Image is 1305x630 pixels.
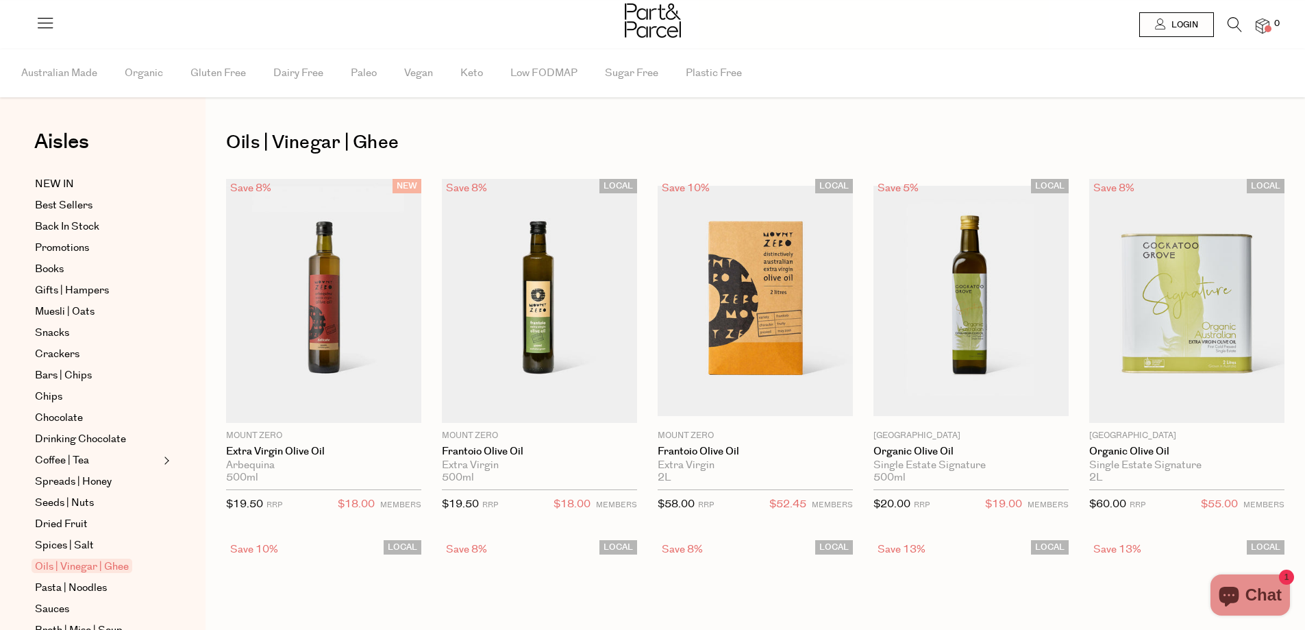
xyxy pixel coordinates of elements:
[226,540,282,559] div: Save 10%
[35,176,160,193] a: NEW IN
[35,580,107,596] span: Pasta | Noodles
[1243,500,1284,510] small: MEMBERS
[442,446,637,458] a: Frantoio Olive Oil
[35,346,160,363] a: Crackers
[35,537,160,554] a: Spices | Salt
[1031,540,1069,555] span: LOCAL
[393,179,421,193] span: NEW
[35,495,160,511] a: Seeds | Nuts
[35,410,160,426] a: Chocolate
[21,49,97,97] span: Australian Made
[1168,19,1198,31] span: Login
[510,49,577,97] span: Low FODMAP
[625,3,681,38] img: Part&Parcel
[226,179,421,423] img: Extra Virgin Olive Oil
[686,49,742,97] span: Plastic Free
[226,446,421,458] a: Extra Virgin Olive Oil
[35,452,160,469] a: Coffee | Tea
[35,601,69,618] span: Sauces
[273,49,323,97] span: Dairy Free
[873,430,1069,442] p: [GEOGRAPHIC_DATA]
[873,497,910,511] span: $20.00
[35,325,69,341] span: Snacks
[658,497,695,511] span: $58.00
[35,197,160,214] a: Best Sellers
[35,474,160,490] a: Spreads | Honey
[35,367,160,384] a: Bars | Chips
[226,179,275,197] div: Save 8%
[1089,179,1284,423] img: Organic Olive Oil
[35,495,94,511] span: Seeds | Nuts
[605,49,658,97] span: Sugar Free
[35,197,92,214] span: Best Sellers
[35,282,109,299] span: Gifts | Hampers
[1089,497,1126,511] span: $60.00
[1139,12,1214,37] a: Login
[812,500,853,510] small: MEMBERS
[769,496,806,513] span: $52.45
[1201,496,1238,513] span: $55.00
[35,389,62,405] span: Chips
[226,497,263,511] span: $19.50
[873,540,930,559] div: Save 13%
[404,49,433,97] span: Vegan
[35,219,99,235] span: Back In Stock
[596,500,637,510] small: MEMBERS
[914,500,930,510] small: RRP
[482,500,498,510] small: RRP
[35,410,83,426] span: Chocolate
[380,500,421,510] small: MEMBERS
[351,49,377,97] span: Paleo
[985,496,1022,513] span: $19.00
[460,49,483,97] span: Keto
[35,240,89,256] span: Promotions
[1206,574,1294,619] inbox-online-store-chat: Shopify online store chat
[658,540,707,559] div: Save 8%
[1089,430,1284,442] p: [GEOGRAPHIC_DATA]
[35,580,160,596] a: Pasta | Noodles
[35,304,95,320] span: Muesli | Oats
[1089,472,1102,484] span: 2L
[35,219,160,235] a: Back In Stock
[554,496,591,513] span: $18.00
[698,500,714,510] small: RRP
[35,601,160,618] a: Sauces
[442,540,491,559] div: Save 8%
[658,446,853,458] a: Frantoio Olive Oil
[1089,179,1139,197] div: Save 8%
[658,472,671,484] span: 2L
[658,179,714,197] div: Save 10%
[442,459,637,472] div: Extra Virgin
[226,430,421,442] p: Mount Zero
[873,472,906,484] span: 500ml
[1130,500,1145,510] small: RRP
[226,472,258,484] span: 500ml
[35,176,74,193] span: NEW IN
[599,179,637,193] span: LOCAL
[658,430,853,442] p: Mount Zero
[338,496,375,513] span: $18.00
[35,452,89,469] span: Coffee | Tea
[160,452,170,469] button: Expand/Collapse Coffee | Tea
[442,430,637,442] p: Mount Zero
[35,346,79,363] span: Crackers
[873,179,923,197] div: Save 5%
[35,516,88,533] span: Dried Fruit
[1247,179,1284,193] span: LOCAL
[35,304,160,320] a: Muesli | Oats
[1247,540,1284,555] span: LOCAL
[32,559,132,573] span: Oils | Vinegar | Ghee
[226,127,1284,158] h1: Oils | Vinegar | Ghee
[658,186,853,416] img: Frantoio Olive Oil
[442,497,479,511] span: $19.50
[35,389,160,405] a: Chips
[1271,18,1283,30] span: 0
[35,282,160,299] a: Gifts | Hampers
[35,474,112,490] span: Spreads | Honey
[1089,540,1145,559] div: Save 13%
[815,179,853,193] span: LOCAL
[1031,179,1069,193] span: LOCAL
[190,49,246,97] span: Gluten Free
[873,186,1069,416] img: Organic Olive Oil
[384,540,421,555] span: LOCAL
